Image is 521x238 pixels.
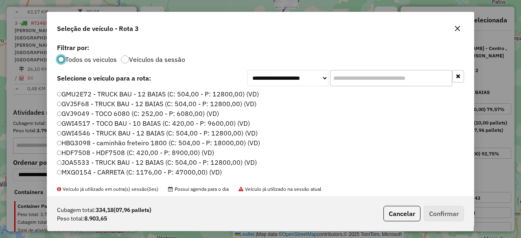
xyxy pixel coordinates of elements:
[84,214,107,223] strong: 8.903,65
[57,148,214,157] label: HDF7508 - HDF7508 (C: 420,00 - P: 8900,00) (VD)
[57,206,96,214] span: Cubagem total:
[57,131,61,135] input: GWI4546 - TRUCK BAU - 12 BAIAS (C: 504,00 - P: 12800,00) (VD)
[57,177,221,187] label: OQV9G40 - TOCO 6080 (C: 252,00 - P: 6080,00) (VD)
[129,56,185,63] label: Veículos da sessão
[96,206,151,214] strong: 334,18
[57,151,61,155] input: HDF7508 - HDF7508 (C: 420,00 - P: 8900,00) (VD)
[57,99,256,109] label: GVJ5F68 - TRUCK BAU - 12 BAIAS (C: 504,00 - P: 12800,00) (VD)
[57,170,61,175] input: MXG0154 - CARRETA (C: 1176,00 - P: 47000,00) (VD)
[57,194,151,210] label: Permitir rotas de vários dias
[57,111,61,116] input: GVJ9049 - TOCO 6080 (C: 252,00 - P: 6080,00) (VD)
[57,118,250,128] label: GWI4517 - TOCO BAU - 10 BAIAS (C: 420,00 - P: 9600,00) (VD)
[57,157,257,167] label: JOA5533 - TRUCK BAU - 12 BAIAS (C: 504,00 - P: 12800,00) (VD)
[57,121,61,126] input: GWI4517 - TOCO BAU - 10 BAIAS (C: 420,00 - P: 9600,00) (VD)
[57,167,222,177] label: MXG0154 - CARRETA (C: 1176,00 - P: 47000,00) (VD)
[114,206,151,214] span: (07,96 pallets)
[57,141,61,145] input: HBG3098 - caminhão freteiro 1800 (C: 504,00 - P: 18000,00) (VD)
[57,160,61,165] input: JOA5533 - TRUCK BAU - 12 BAIAS (C: 504,00 - P: 12800,00) (VD)
[57,214,84,223] span: Peso total:
[57,74,151,82] strong: Selecione o veículo para a rota:
[168,186,229,192] span: Possui agenda para o dia
[57,43,464,52] label: Filtrar por:
[57,24,139,33] span: Seleção de veículo - Rota 3
[65,56,117,63] label: Todos os veiculos
[57,92,61,96] input: GMU2E72 - TRUCK BAU - 12 BAIAS (C: 504,00 - P: 12800,00) (VD)
[57,102,61,106] input: GVJ5F68 - TRUCK BAU - 12 BAIAS (C: 504,00 - P: 12800,00) (VD)
[239,186,321,192] span: Veículo já utilizado na sessão atual
[57,186,158,192] span: Veículo já utilizado em outra(s) sessão(ões)
[57,128,258,138] label: GWI4546 - TRUCK BAU - 12 BAIAS (C: 504,00 - P: 12800,00) (VD)
[57,138,260,148] label: HBG3098 - caminhão freteiro 1800 (C: 504,00 - P: 18000,00) (VD)
[383,206,420,221] button: Cancelar
[57,89,259,99] label: GMU2E72 - TRUCK BAU - 12 BAIAS (C: 504,00 - P: 12800,00) (VD)
[57,109,219,118] label: GVJ9049 - TOCO 6080 (C: 252,00 - P: 6080,00) (VD)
